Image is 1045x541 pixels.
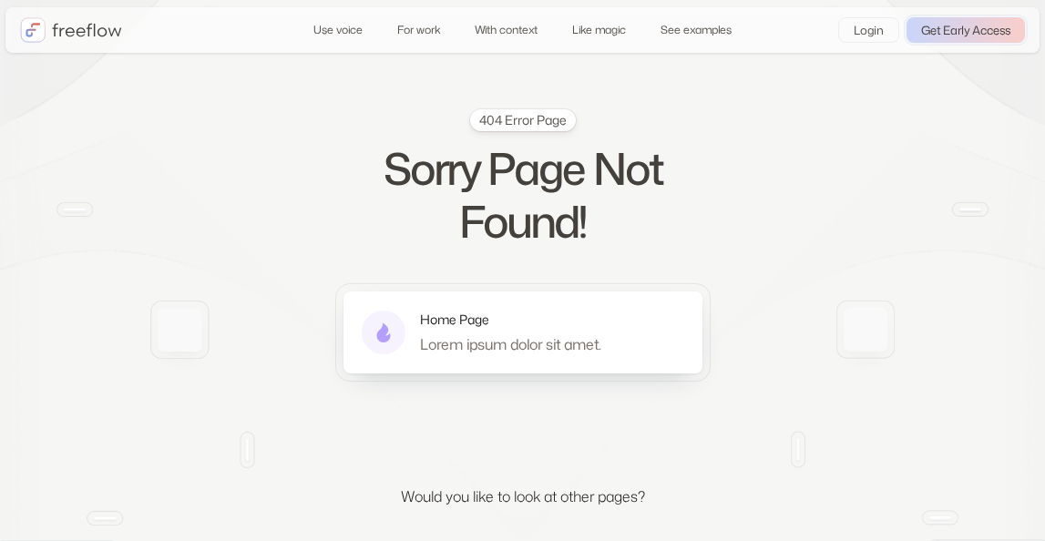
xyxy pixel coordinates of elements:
[649,15,743,46] a: See examples
[335,485,711,507] p: Would you like to look at other pages?
[335,283,711,382] a: Home PageLorem ipsum dolor sit amet.
[479,111,567,129] div: 404 Error Page
[420,310,489,330] div: Home Page
[335,142,711,247] h2: Sorry Page Not Found!
[420,333,601,355] div: Lorem ipsum dolor sit amet.
[302,15,374,46] a: Use voice
[463,15,549,46] a: With context
[907,17,1025,43] a: Get Early Access
[560,15,638,46] a: Like magic
[385,15,452,46] a: For work
[838,17,899,43] a: Login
